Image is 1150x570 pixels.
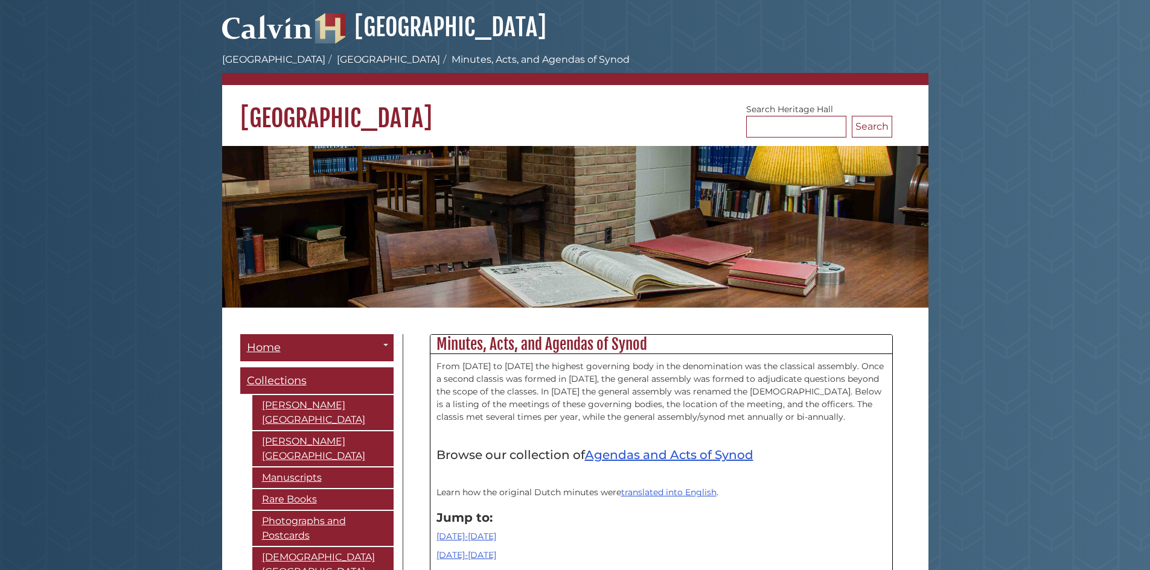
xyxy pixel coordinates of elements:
h1: [GEOGRAPHIC_DATA] [222,85,928,133]
a: Collections [240,367,394,394]
span: Collections [247,374,307,387]
img: Hekman Library Logo [315,13,345,43]
a: Agendas and Acts of Synod [585,448,753,462]
a: [PERSON_NAME][GEOGRAPHIC_DATA] [252,395,394,430]
img: Calvin [222,10,313,43]
a: [DATE]-[DATE] [436,549,496,560]
a: [PERSON_NAME][GEOGRAPHIC_DATA] [252,431,394,466]
a: [GEOGRAPHIC_DATA] [337,54,440,65]
a: [GEOGRAPHIC_DATA] [315,12,546,42]
a: [GEOGRAPHIC_DATA] [222,54,325,65]
li: Minutes, Acts, and Agendas of Synod [440,52,630,67]
a: Photographs and Postcards [252,511,394,546]
a: Home [240,334,394,361]
p: Learn how the original Dutch minutes were . [436,486,886,499]
p: From [DATE] to [DATE] the highest governing body in the denomination was the classical assembly. ... [436,360,886,423]
button: Search [852,116,892,138]
a: translated into English [621,487,717,498]
strong: Jump to: [436,510,493,525]
h4: Browse our collection of [436,448,886,461]
h2: Minutes, Acts, and Agendas of Synod [430,335,892,354]
span: Home [247,341,281,354]
a: Calvin University [222,28,313,39]
a: [DATE]-[DATE] [436,531,496,542]
nav: breadcrumb [222,52,928,85]
a: Manuscripts [252,467,394,488]
a: Rare Books [252,489,394,510]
